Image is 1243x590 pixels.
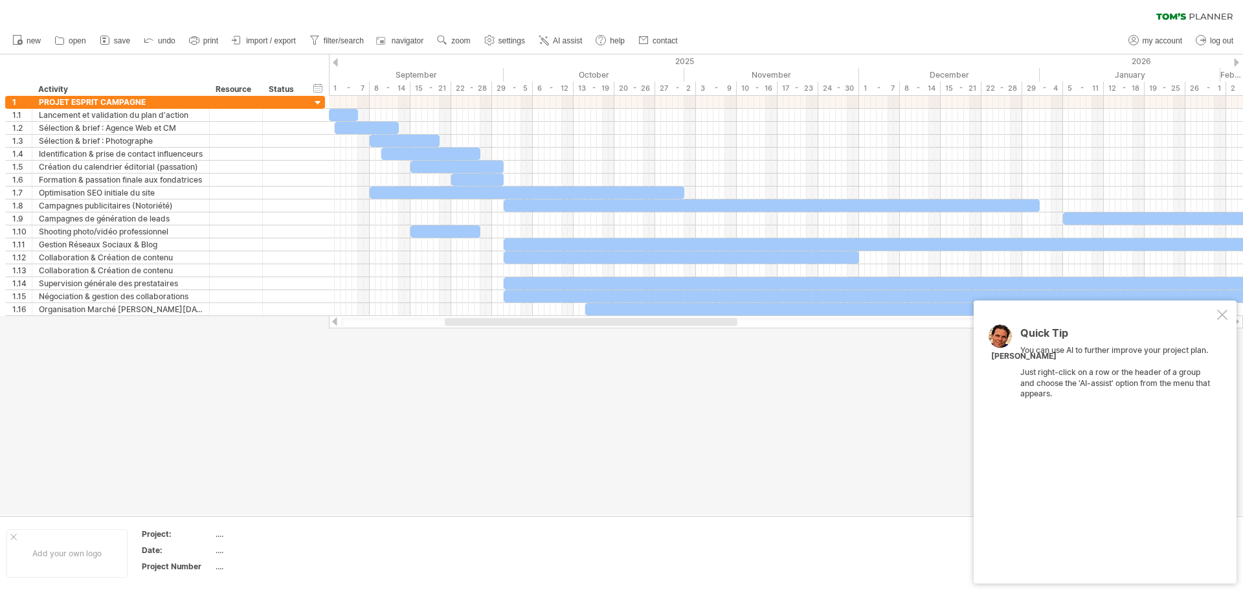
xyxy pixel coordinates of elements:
[39,174,203,186] div: Formation & passation finale aux fondatrices
[12,225,32,238] div: 1.10
[12,96,32,108] div: 1
[498,36,525,45] span: settings
[1020,328,1215,345] div: Quick Tip
[574,82,614,95] div: 13 - 19
[492,82,533,95] div: 29 - 5
[216,83,255,96] div: Resource
[329,68,504,82] div: September 2025
[6,529,128,578] div: Add your own logo
[203,36,218,45] span: print
[451,36,470,45] span: zoom
[216,561,324,572] div: ....
[859,82,900,95] div: 1 - 7
[96,32,134,49] a: save
[27,36,41,45] span: new
[12,212,32,225] div: 1.9
[186,32,222,49] a: print
[142,561,213,572] div: Project Number
[9,32,45,49] a: new
[981,82,1022,95] div: 22 - 28
[374,32,427,49] a: navigator
[51,32,90,49] a: open
[1145,82,1185,95] div: 19 - 25
[39,303,203,315] div: Organisation Marché [PERSON_NAME][DATE]
[216,528,324,539] div: ....
[818,82,859,95] div: 24 - 30
[900,82,941,95] div: 8 - 14
[12,187,32,199] div: 1.7
[39,290,203,302] div: Négociation & gestion des collaborations
[1193,32,1237,49] a: log out
[553,36,582,45] span: AI assist
[410,82,451,95] div: 15 - 21
[1040,68,1220,82] div: January 2026
[39,187,203,199] div: Optimisation SEO initiale du site
[655,82,696,95] div: 27 - 2
[39,277,203,289] div: Supervision générale des prestataires
[39,148,203,160] div: Identification & prise de contact influenceurs
[737,82,778,95] div: 10 - 16
[114,36,130,45] span: save
[142,545,213,556] div: Date:
[653,36,678,45] span: contact
[329,82,370,95] div: 1 - 7
[229,32,300,49] a: import / export
[39,161,203,173] div: Création du calendrier éditorial (passation)
[610,36,625,45] span: help
[614,82,655,95] div: 20 - 26
[535,32,586,49] a: AI assist
[39,135,203,147] div: Sélection & brief : Photographe
[1022,82,1063,95] div: 29 - 4
[991,351,1057,362] div: [PERSON_NAME]
[392,36,423,45] span: navigator
[1143,36,1182,45] span: my account
[504,68,684,82] div: October 2025
[859,68,1040,82] div: December 2025
[12,161,32,173] div: 1.5
[39,264,203,277] div: Collaboration & Création de contenu
[39,238,203,251] div: Gestion Réseaux Sociaux & Blog
[12,122,32,134] div: 1.2
[533,82,574,95] div: 6 - 12
[39,199,203,212] div: Campagnes publicitaires (Notoriété)
[1063,82,1104,95] div: 5 - 11
[39,122,203,134] div: Sélection & brief : Agence Web et CM
[246,36,296,45] span: import / export
[324,36,364,45] span: filter/search
[12,148,32,160] div: 1.4
[12,135,32,147] div: 1.3
[306,32,368,49] a: filter/search
[684,68,859,82] div: November 2025
[1104,82,1145,95] div: 12 - 18
[370,82,410,95] div: 8 - 14
[39,212,203,225] div: Campagnes de génération de leads
[1210,36,1233,45] span: log out
[12,264,32,277] div: 1.13
[216,545,324,556] div: ....
[12,238,32,251] div: 1.11
[778,82,818,95] div: 17 - 23
[1125,32,1186,49] a: my account
[140,32,179,49] a: undo
[12,303,32,315] div: 1.16
[12,174,32,186] div: 1.6
[12,290,32,302] div: 1.15
[941,82,981,95] div: 15 - 21
[451,82,492,95] div: 22 - 28
[39,225,203,238] div: Shooting photo/vidéo professionnel
[142,528,213,539] div: Project:
[39,251,203,264] div: Collaboration & Création de contenu
[12,109,32,121] div: 1.1
[12,199,32,212] div: 1.8
[39,96,203,108] div: PROJET ESPRIT CAMPAGNE
[38,83,202,96] div: Activity
[39,109,203,121] div: Lancement et validation du plan d'action
[481,32,529,49] a: settings
[1185,82,1226,95] div: 26 - 1
[12,251,32,264] div: 1.12
[434,32,474,49] a: zoom
[69,36,86,45] span: open
[158,36,175,45] span: undo
[592,32,629,49] a: help
[12,277,32,289] div: 1.14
